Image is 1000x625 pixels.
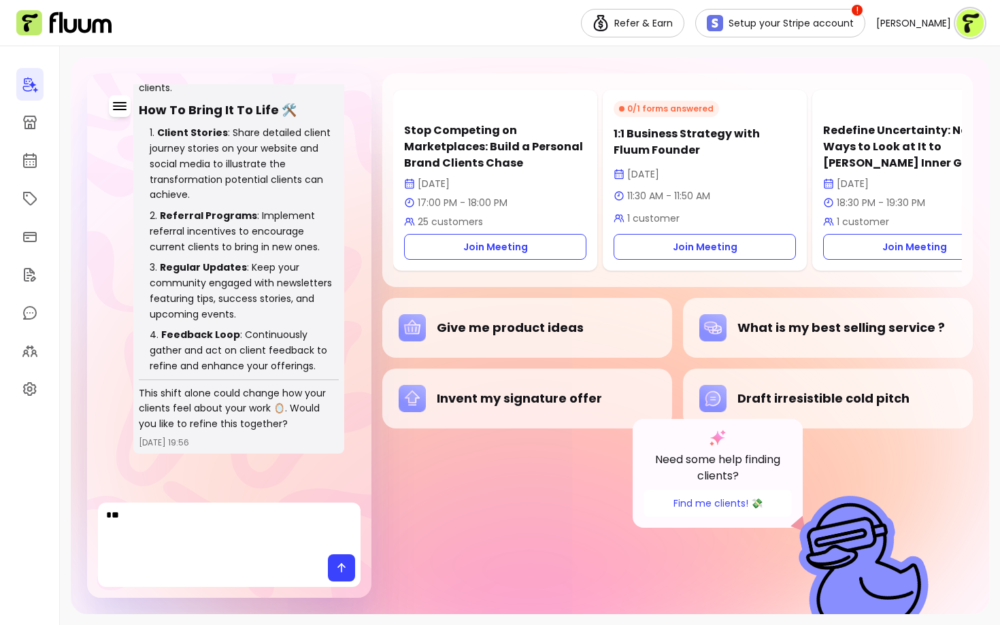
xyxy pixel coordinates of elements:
[710,430,726,446] img: AI Co-Founder gradient star
[614,234,796,260] a: Join Meeting
[399,314,426,341] img: Give me product ideas
[699,314,727,341] img: What is my best selling service ?
[399,314,656,341] div: Give me product ideas
[16,297,44,329] a: My Messages
[160,209,257,222] strong: Referral Programs
[16,10,112,36] img: Fluum Logo
[850,3,864,17] span: !
[139,101,339,120] h3: How To Bring It To Life 🛠️
[16,182,44,215] a: Offerings
[614,167,796,181] p: [DATE]
[581,9,684,37] a: Refer & Earn
[614,101,719,117] div: 0 / 1 forms answered
[150,260,339,322] li: : Keep your community engaged with newsletters featuring tips, success stories, and upcoming events.
[404,177,586,190] p: [DATE]
[16,106,44,139] a: Storefront
[404,215,586,229] p: 25 customers
[876,16,951,30] span: [PERSON_NAME]
[157,126,228,139] strong: Client Stories
[699,385,727,412] img: Draft irresistible cold pitch
[695,9,865,37] a: Setup your Stripe account
[614,212,796,225] p: 1 customer
[707,15,723,31] img: Stripe Icon
[150,208,339,254] li: : Implement referral incentives to encourage current clients to bring in new ones.
[106,508,352,549] textarea: Ask me anything...
[614,126,796,158] p: 1:1 Business Strategy with Fluum Founder
[876,10,984,37] button: avatar[PERSON_NAME]
[160,260,247,274] strong: Regular Updates
[399,385,656,412] div: Invent my signature offer
[699,385,956,412] div: Draft irresistible cold pitch
[404,196,586,209] p: 17:00 PM - 18:00 PM
[16,68,44,101] a: Home
[699,314,956,341] div: What is my best selling service ?
[150,125,339,203] li: : Share detailed client journey stories on your website and social media to illustrate the transf...
[16,258,44,291] a: Forms
[644,490,792,517] button: Find me clients! 💸
[16,335,44,367] a: Clients
[399,385,426,412] img: Invent my signature offer
[956,10,984,37] img: avatar
[16,373,44,405] a: Settings
[139,437,339,448] p: [DATE] 19:56
[404,234,586,260] a: Join Meeting
[161,328,240,341] strong: Feedback Loop
[614,189,796,203] p: 11:30 AM - 11:50 AM
[644,452,792,484] p: Need some help finding clients?
[139,386,339,432] p: This shift alone could change how your clients feel about your work 🪞. Would you like to refine t...
[16,144,44,177] a: Calendar
[150,327,339,373] li: : Continuously gather and act on client feedback to refine and enhance your offerings.
[404,122,586,171] p: Stop Competing on Marketplaces: Build a Personal Brand Clients Chase
[16,220,44,253] a: Sales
